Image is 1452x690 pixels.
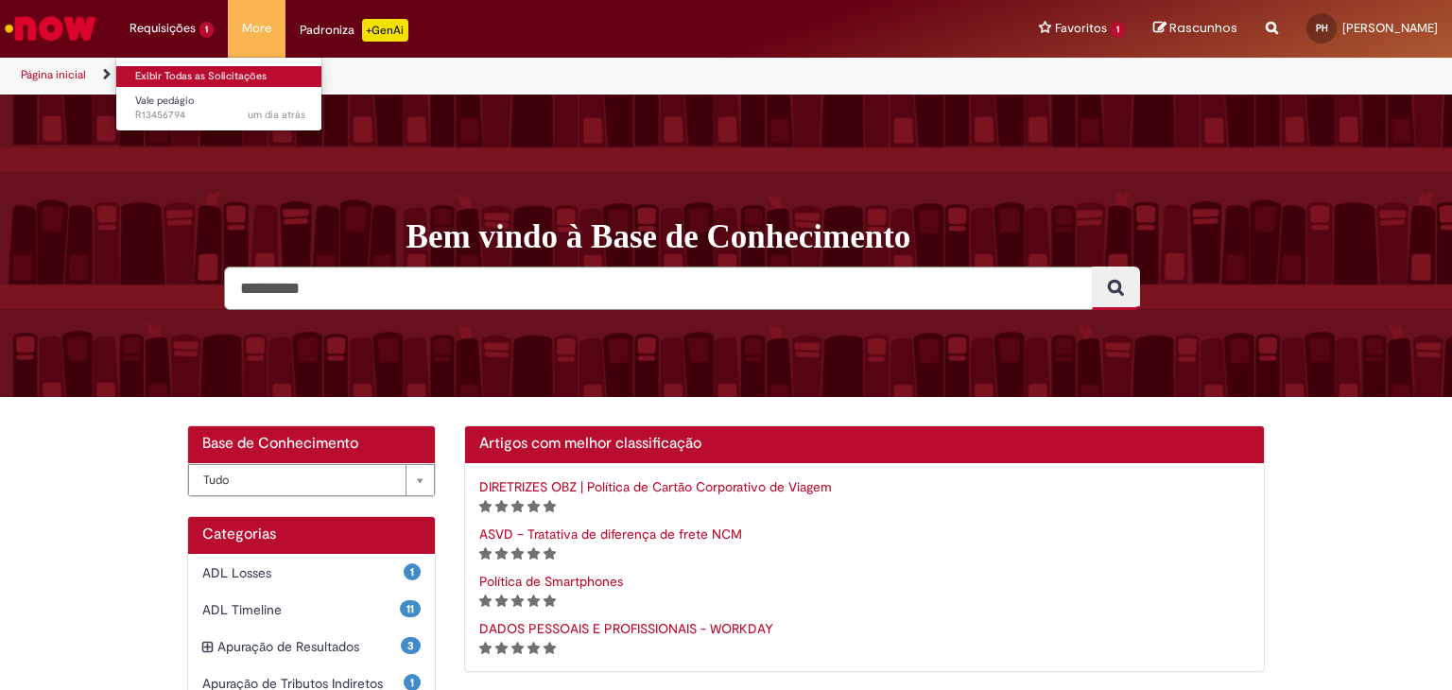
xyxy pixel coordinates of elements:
span: More [242,19,271,38]
a: Política de Smartphones [479,573,623,590]
h1: Categorias [202,526,421,543]
input: Pesquisar [224,267,1093,310]
button: Pesquisar [1092,267,1140,310]
a: Tudo [188,464,435,496]
span: PH [1316,22,1328,34]
a: Exibir Todas as Solicitações [116,66,324,87]
span: ADL Losses [202,563,404,582]
div: 1 ADL Losses [188,554,435,592]
span: ADL Timeline [202,600,400,619]
i: 3 [511,642,524,655]
span: Classificação de artigo - Somente leitura [479,544,556,561]
span: [PERSON_NAME] [1342,20,1438,36]
i: 1 [479,500,492,513]
span: Classificação de artigo - Somente leitura [479,639,556,656]
i: 3 [511,500,524,513]
span: Tudo [203,465,396,495]
span: Vale pedágio [135,94,195,108]
a: DIRETRIZES OBZ | Política de Cartão Corporativo de Viagem [479,478,832,495]
i: 5 [544,500,556,513]
span: 1 [404,563,421,580]
a: Rascunhos [1153,20,1237,38]
a: Aberto R13456794 : Vale pedágio [116,91,324,126]
img: ServiceNow [2,9,99,47]
i: 4 [527,595,540,608]
a: ASVD – Tratativa de diferença de frete NCM [479,526,742,543]
div: expandir categoria Apuração de Resultados 3 Apuração de Resultados [188,628,435,665]
span: Requisições [130,19,196,38]
h1: Bem vindo à Base de Conhecimento [406,217,1279,257]
span: 3 [401,637,421,654]
i: 5 [544,547,556,561]
div: Bases de Conhecimento [188,463,435,496]
span: Favoritos [1055,19,1107,38]
p: +GenAi [362,19,408,42]
a: DADOS PESSOAIS E PROFISSIONAIS - WORKDAY [479,620,773,637]
i: 1 [479,642,492,655]
i: 2 [495,595,508,608]
span: Classificação de artigo - Somente leitura [479,592,556,609]
span: Classificação de artigo - Somente leitura [479,497,556,514]
div: 11 ADL Timeline [188,591,435,629]
i: 5 [544,642,556,655]
i: 2 [495,500,508,513]
i: 4 [527,642,540,655]
span: Rascunhos [1169,19,1237,37]
i: 3 [511,547,524,561]
i: 3 [511,595,524,608]
div: Padroniza [300,19,408,42]
h2: Artigos com melhor classificação [479,436,1251,453]
a: Página inicial [21,67,86,82]
i: 2 [495,547,508,561]
i: 4 [527,500,540,513]
i: 1 [479,595,492,608]
i: 1 [479,547,492,561]
i: 2 [495,642,508,655]
span: Apuração de Resultados [217,637,401,656]
ul: Trilhas de página [14,58,954,93]
span: 1 [1111,22,1125,38]
i: 5 [544,595,556,608]
i: expandir categoria Apuração de Resultados [202,637,213,658]
span: um dia atrás [248,108,305,122]
span: 1 [199,22,214,38]
span: 11 [400,600,421,617]
time: 28/08/2025 10:45:16 [248,108,305,122]
span: R13456794 [135,108,305,123]
h2: Base de Conhecimento [202,436,421,453]
ul: Requisições [115,57,322,131]
i: 4 [527,547,540,561]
